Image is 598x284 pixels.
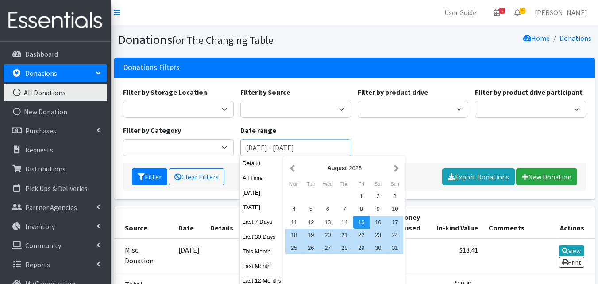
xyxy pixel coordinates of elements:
[25,145,53,154] p: Requests
[285,178,302,190] div: Monday
[4,84,107,101] a: All Donations
[559,34,591,43] a: Donations
[205,206,239,239] th: Details
[240,245,284,258] button: This Month
[483,206,530,239] th: Comments
[559,245,584,256] a: View
[240,215,284,228] button: Last 7 Days
[4,64,107,82] a: Donations
[25,69,57,78] p: Donations
[173,239,205,273] td: [DATE]
[4,179,107,197] a: Pick Ups & Deliveries
[285,202,302,215] div: 4
[240,230,284,243] button: Last 30 Days
[169,168,224,185] a: Clear Filters
[4,198,107,216] a: Partner Agencies
[302,178,319,190] div: Tuesday
[123,63,180,72] h3: Donations Filters
[370,216,386,229] div: 16
[358,87,428,97] label: Filter by product drive
[240,125,276,136] label: Date range
[240,260,284,272] button: Last Month
[240,157,284,170] button: Default
[118,32,351,47] h1: Donations
[319,216,336,229] div: 13
[370,190,386,202] div: 2
[4,45,107,63] a: Dashboard
[4,6,107,35] img: HumanEssentials
[240,171,284,184] button: All Time
[353,178,370,190] div: Friday
[240,139,351,156] input: January 1, 2011 - December 31, 2011
[442,168,515,185] a: Export Donations
[507,4,528,21] a: 4
[336,241,353,254] div: 28
[123,87,207,97] label: Filter by Storage Location
[425,239,483,273] td: $18.41
[4,141,107,159] a: Requests
[386,202,403,215] div: 10
[353,202,370,215] div: 8
[114,206,174,239] th: Source
[336,178,353,190] div: Thursday
[4,103,107,121] a: New Donation
[370,202,386,215] div: 9
[114,239,174,273] td: Misc. Donation
[370,229,386,241] div: 23
[302,229,319,241] div: 19
[353,241,370,254] div: 29
[173,206,205,239] th: Date
[4,218,107,235] a: Inventory
[386,229,403,241] div: 24
[499,8,505,14] span: 1
[302,216,319,229] div: 12
[239,239,307,273] td: The Changing Table
[132,168,167,185] button: Filter
[25,50,58,58] p: Dashboard
[25,126,56,135] p: Purchases
[336,216,353,229] div: 14
[528,4,594,21] a: [PERSON_NAME]
[349,165,362,171] span: 2025
[240,201,284,214] button: [DATE]
[172,34,274,47] small: for The Changing Table
[353,216,370,229] div: 15
[336,202,353,215] div: 7
[4,122,107,140] a: Purchases
[285,241,302,254] div: 25
[353,190,370,202] div: 1
[319,241,336,254] div: 27
[559,257,584,268] a: Print
[386,178,403,190] div: Sunday
[520,8,525,14] span: 4
[25,184,88,193] p: Pick Ups & Deliveries
[4,256,107,273] a: Reports
[25,164,66,173] p: Distributions
[240,186,284,199] button: [DATE]
[437,4,483,21] a: User Guide
[239,206,307,239] th: Storage Location
[4,237,107,254] a: Community
[516,168,577,185] a: New Donation
[123,125,181,136] label: Filter by Category
[370,178,386,190] div: Saturday
[319,202,336,215] div: 6
[4,160,107,178] a: Distributions
[240,87,290,97] label: Filter by Source
[25,260,50,269] p: Reports
[285,216,302,229] div: 11
[425,206,483,239] th: In-kind Value
[353,229,370,241] div: 22
[336,229,353,241] div: 21
[487,4,507,21] a: 1
[386,190,403,202] div: 3
[370,241,386,254] div: 30
[285,229,302,241] div: 18
[530,206,595,239] th: Actions
[386,241,403,254] div: 31
[25,241,61,250] p: Community
[319,178,336,190] div: Wednesday
[475,87,583,97] label: Filter by product drive participant
[386,216,403,229] div: 17
[523,34,550,43] a: Home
